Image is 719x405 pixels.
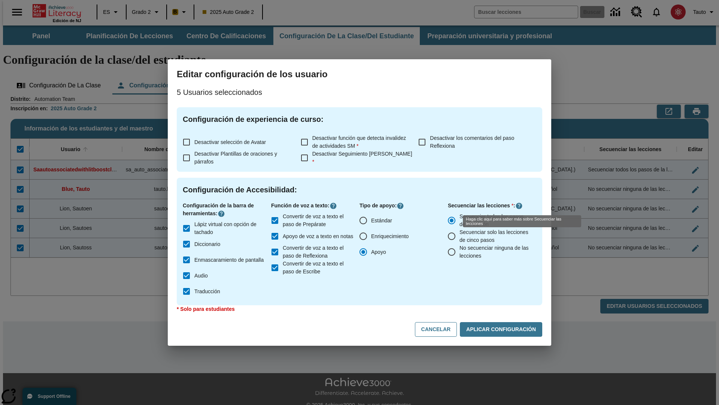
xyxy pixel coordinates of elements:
[312,135,406,149] span: Desactivar función que detecta invalidez de actividades SM
[177,68,542,80] h3: Editar configuración de los usuario
[463,215,581,227] div: Haga clic aquí para saber más sobre Secuenciar las lecciones
[194,220,265,236] span: Lápiz virtual con opción de tachado
[271,202,359,210] p: Función de voz a texto :
[459,228,530,244] span: Secuenciar solo las lecciones de cinco pasos
[194,272,208,280] span: Audio
[371,217,392,225] span: Estándar
[459,244,530,260] span: No secuenciar ninguna de las lecciones
[183,113,536,125] h4: Configuración de experiencia de curso :
[312,151,412,165] span: Desactivar Seguimiento [PERSON_NAME]
[194,240,220,248] span: Diccionario
[283,213,354,228] span: Convertir de voz a texto el paso de Prepárate
[194,256,264,264] span: Enmascaramiento de pantalla
[359,202,448,210] p: Tipo de apoyo :
[194,151,277,165] span: Desactivar Plantillas de oraciones y párrafos
[397,202,404,210] button: Haga clic aquí para saber más sobre
[460,322,542,337] button: Aplicar configuración
[283,232,353,240] span: Apoyo de voz a texto en notas
[430,135,514,149] span: Desactivar los comentarios del paso Reflexiona
[183,184,536,196] h4: Configuración de Accesibilidad :
[459,213,530,228] span: Secuenciar todos los pasos de la lección
[183,202,271,217] p: Configuración de la barra de herramientas :
[371,248,386,256] span: Apoyo
[177,86,542,98] p: 5 Usuarios seleccionados
[415,322,457,337] button: Cancelar
[371,232,409,240] span: Enriquecimiento
[194,139,266,145] span: Desactivar selección de Avatar
[283,244,354,260] span: Convertir de voz a texto el paso de Reflexiona
[194,288,220,295] span: Traducción
[177,305,542,313] p: * Solo para estudiantes
[330,202,337,210] button: Haga clic aquí para saber más sobre
[448,202,536,210] p: Secuenciar las lecciones :
[218,210,225,217] button: Haga clic aquí para saber más sobre
[283,260,354,276] span: Convertir de voz a texto el paso de Escribe
[515,202,523,210] button: Haga clic aquí para saber más sobre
